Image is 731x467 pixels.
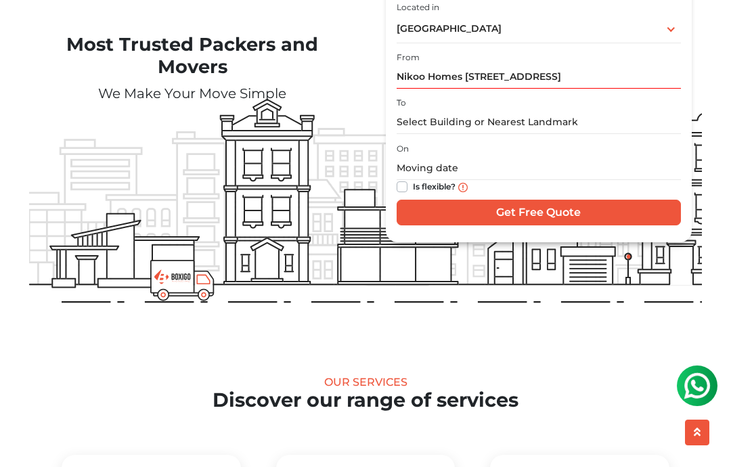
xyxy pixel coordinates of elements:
[397,143,409,155] label: On
[397,65,681,89] input: Select Building or Nearest Landmark
[29,83,355,104] p: We Make Your Move Simple
[397,51,420,64] label: From
[14,14,41,41] img: whatsapp-icon.svg
[397,97,406,109] label: To
[150,260,215,301] img: boxigo_prackers_and_movers_truck
[29,376,702,388] div: Our Services
[29,34,355,78] h1: Most Trusted Packers and Movers
[397,22,502,35] span: [GEOGRAPHIC_DATA]
[685,420,709,445] button: scroll up
[397,1,439,14] label: Located in
[397,110,681,134] input: Select Building or Nearest Landmark
[397,156,681,180] input: Moving date
[413,179,456,193] label: Is flexible?
[397,200,681,225] input: Get Free Quote
[29,388,702,412] h2: Discover our range of services
[458,183,468,192] img: move_date_info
